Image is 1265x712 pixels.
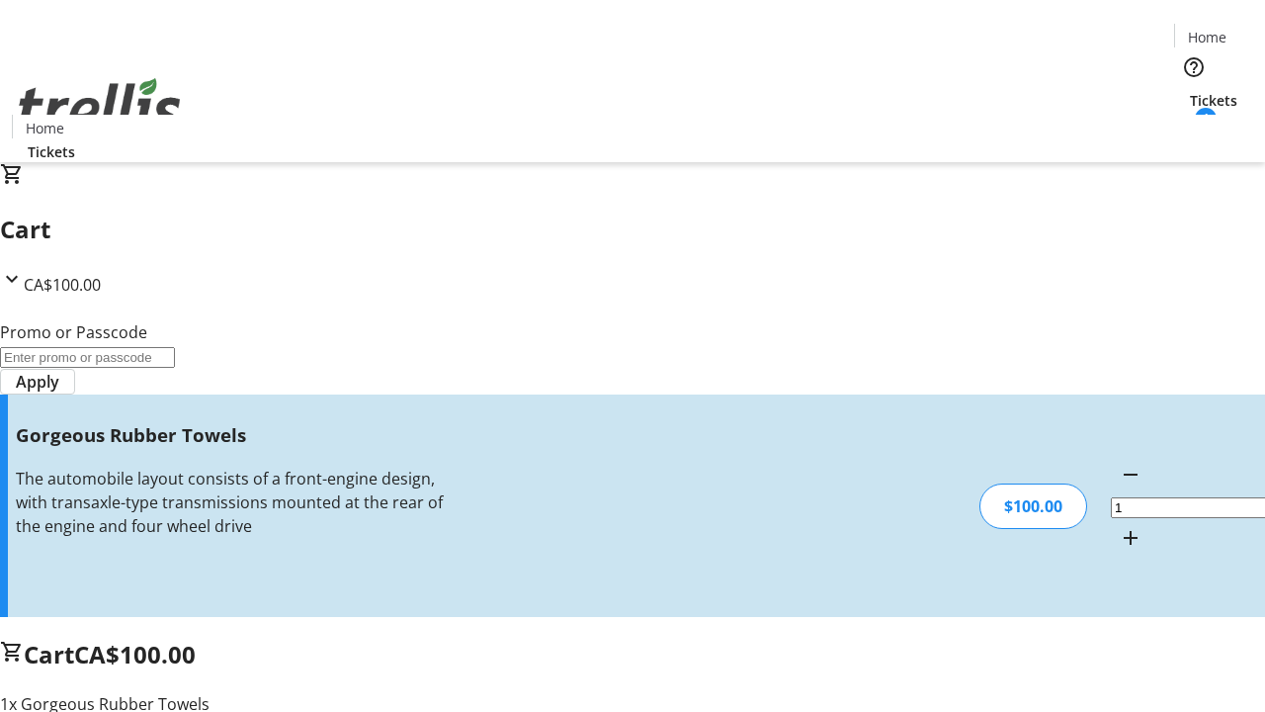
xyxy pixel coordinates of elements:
[1174,47,1214,87] button: Help
[13,118,76,138] a: Home
[24,274,101,296] span: CA$100.00
[12,56,188,155] img: Orient E2E Organization O5ZiHww0Ef's Logo
[16,370,59,394] span: Apply
[1111,455,1150,494] button: Decrement by one
[12,141,91,162] a: Tickets
[1174,111,1214,150] button: Cart
[1190,90,1237,111] span: Tickets
[28,141,75,162] span: Tickets
[979,484,1087,529] div: $100.00
[1188,27,1226,47] span: Home
[1175,27,1238,47] a: Home
[16,421,448,449] h3: Gorgeous Rubber Towels
[1111,518,1150,558] button: Increment by one
[16,467,448,538] div: The automobile layout consists of a front-engine design, with transaxle-type transmissions mounte...
[26,118,64,138] span: Home
[74,638,196,670] span: CA$100.00
[1174,90,1253,111] a: Tickets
